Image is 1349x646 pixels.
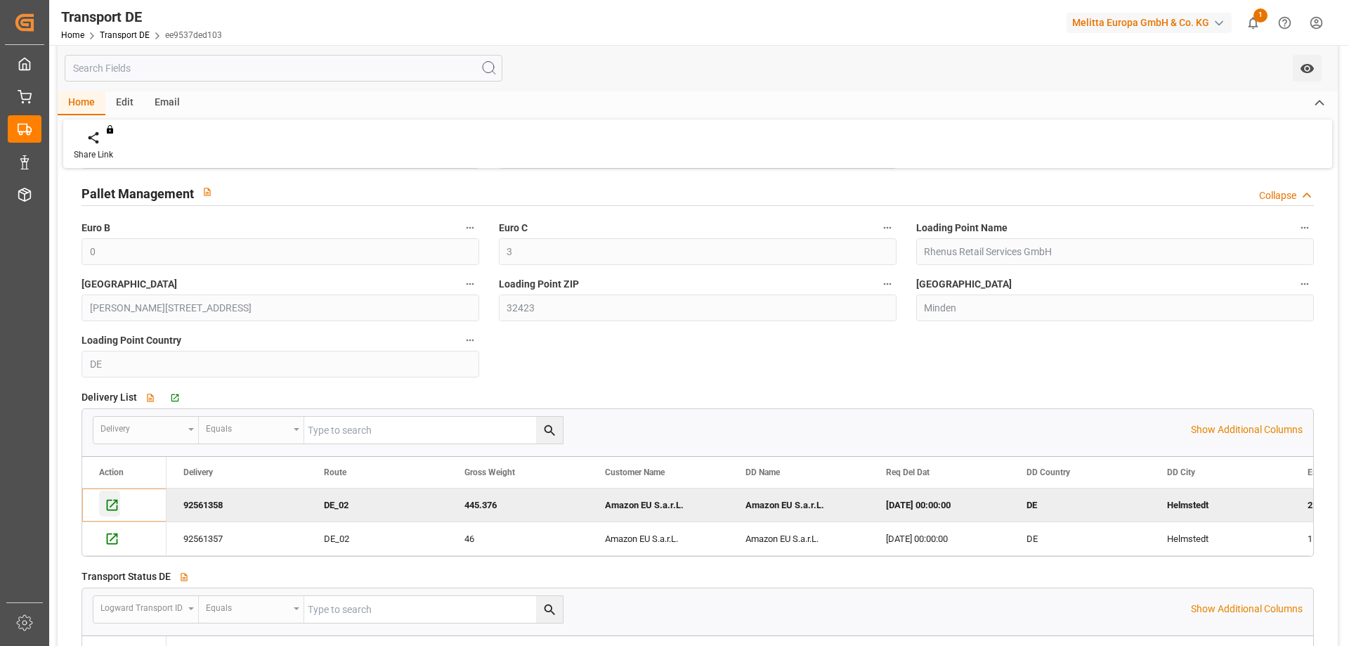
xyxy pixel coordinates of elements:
[745,467,780,477] span: DD Name
[1293,55,1322,82] button: open menu
[307,489,448,522] div: DE_02
[729,522,869,555] div: Amazon EU S.a.r.L.
[82,569,171,584] span: Transport Status DE
[878,275,897,293] button: Loading Point ZIP
[916,277,1012,292] span: [GEOGRAPHIC_DATA]
[464,467,515,477] span: Gross Weight
[82,277,177,292] span: [GEOGRAPHIC_DATA]
[1237,7,1269,39] button: show 1 new notifications
[869,489,1010,522] div: [DATE] 00:00:00
[1259,188,1296,203] div: Collapse
[536,417,563,444] button: search button
[100,419,183,435] div: Delivery
[206,419,289,435] div: Equals
[93,596,199,623] button: open menu
[82,333,181,348] span: Loading Point Country
[61,30,84,40] a: Home
[1296,275,1314,293] button: [GEOGRAPHIC_DATA]
[916,221,1008,235] span: Loading Point Name
[536,596,563,623] button: search button
[82,221,110,235] span: Euro B
[886,467,930,477] span: Req Del Dat
[1191,422,1303,437] p: Show Additional Columns
[448,489,588,522] div: 445.376
[61,6,222,27] div: Transport DE
[878,219,897,237] button: Euro C
[499,221,528,235] span: Euro C
[324,467,346,477] span: Route
[448,522,588,555] div: 46
[1067,9,1237,36] button: Melitta Europa GmbH & Co. KG
[1296,219,1314,237] button: Loading Point Name
[869,522,1010,555] div: [DATE] 00:00:00
[93,417,199,444] button: open menu
[167,522,307,555] div: 92561357
[199,596,304,623] button: open menu
[304,417,563,444] input: Type to search
[58,91,105,115] div: Home
[105,91,144,115] div: Edit
[183,467,213,477] span: Delivery
[1067,13,1232,33] div: Melitta Europa GmbH & Co. KG
[461,219,479,237] button: Euro B
[1010,489,1150,522] div: DE
[461,275,479,293] button: [GEOGRAPHIC_DATA]
[194,179,221,205] button: View description
[82,522,167,556] div: Press SPACE to select this row.
[1150,522,1291,555] div: Helmstedt
[82,184,194,203] h2: Pallet Management
[588,489,729,522] div: Amazon EU S.a.r.L.
[1150,489,1291,522] div: Helmstedt
[199,417,304,444] button: open menu
[729,489,869,522] div: Amazon EU S.a.r.L.
[1253,8,1267,22] span: 1
[304,596,563,623] input: Type to search
[588,522,729,555] div: Amazon EU S.a.r.L.
[605,467,665,477] span: Customer Name
[82,489,167,522] div: Press SPACE to deselect this row.
[100,30,150,40] a: Transport DE
[1191,602,1303,616] p: Show Additional Columns
[99,467,124,477] div: Action
[206,598,289,614] div: Equals
[1027,467,1070,477] span: DD Country
[1269,7,1301,39] button: Help Center
[1167,467,1195,477] span: DD City
[307,522,448,555] div: DE_02
[167,489,307,522] div: 92561358
[65,55,502,82] input: Search Fields
[144,91,190,115] div: Email
[82,390,137,405] span: Delivery List
[499,277,579,292] span: Loading Point ZIP
[1010,522,1150,555] div: DE
[100,598,183,614] div: Logward Transport ID
[461,331,479,349] button: Loading Point Country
